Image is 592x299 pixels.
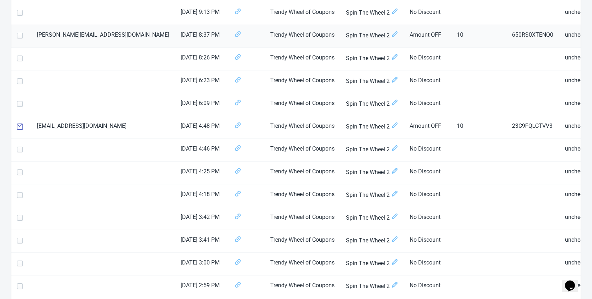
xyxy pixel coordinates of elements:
td: [DATE] 8:37 PM [175,25,229,48]
td: No Discount [404,162,451,184]
td: Trendy Wheel of Coupons [265,230,340,253]
td: [DATE] 3:42 PM [175,207,229,230]
td: No Discount [404,139,451,162]
span: Spin The Wheel 2 [346,258,398,268]
td: Trendy Wheel of Coupons [265,70,340,93]
span: Spin The Wheel 2 [346,145,398,154]
td: [EMAIL_ADDRESS][DOMAIN_NAME] [31,116,175,139]
td: Trendy Wheel of Coupons [265,25,340,48]
td: No Discount [404,2,451,25]
td: No Discount [404,207,451,230]
td: [DATE] 2:59 PM [175,276,229,298]
span: Spin The Wheel 2 [346,99,398,109]
td: Trendy Wheel of Coupons [265,207,340,230]
td: [PERSON_NAME][EMAIL_ADDRESS][DOMAIN_NAME] [31,25,175,48]
td: No Discount [404,230,451,253]
td: [DATE] 3:41 PM [175,230,229,253]
td: Trendy Wheel of Coupons [265,184,340,207]
td: [DATE] 3:00 PM [175,253,229,276]
span: Spin The Wheel 2 [346,8,398,17]
td: 10 [451,116,506,139]
td: Trendy Wheel of Coupons [265,116,340,139]
td: [DATE] 4:48 PM [175,116,229,139]
span: Spin The Wheel 2 [346,76,398,86]
td: No Discount [404,253,451,276]
td: [DATE] 4:46 PM [175,139,229,162]
td: Trendy Wheel of Coupons [265,2,340,25]
span: Spin The Wheel 2 [346,31,398,40]
span: Spin The Wheel 2 [346,281,398,291]
td: No Discount [404,93,451,116]
span: Spin The Wheel 2 [346,213,398,222]
td: Amount OFF [404,116,451,139]
td: [DATE] 8:26 PM [175,48,229,70]
td: Trendy Wheel of Coupons [265,162,340,184]
span: Spin The Wheel 2 [346,122,398,131]
td: [DATE] 9:13 PM [175,2,229,25]
td: Trendy Wheel of Coupons [265,253,340,276]
td: No Discount [404,276,451,298]
span: Spin The Wheel 2 [346,190,398,200]
span: Spin The Wheel 2 [346,236,398,245]
td: 23C9FQLCTVV3 [506,116,559,139]
td: Trendy Wheel of Coupons [265,276,340,298]
iframe: chat widget [562,271,585,292]
td: No Discount [404,70,451,93]
span: Spin The Wheel 2 [346,167,398,177]
td: [DATE] 6:09 PM [175,93,229,116]
td: [DATE] 6:23 PM [175,70,229,93]
span: Spin The Wheel 2 [346,53,398,63]
td: [DATE] 4:18 PM [175,184,229,207]
td: No Discount [404,184,451,207]
td: 10 [451,25,506,48]
td: Trendy Wheel of Coupons [265,139,340,162]
td: No Discount [404,48,451,70]
td: Amount OFF [404,25,451,48]
td: [DATE] 4:25 PM [175,162,229,184]
td: Trendy Wheel of Coupons [265,48,340,70]
td: 650RS0XTENQ0 [506,25,559,48]
td: Trendy Wheel of Coupons [265,93,340,116]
